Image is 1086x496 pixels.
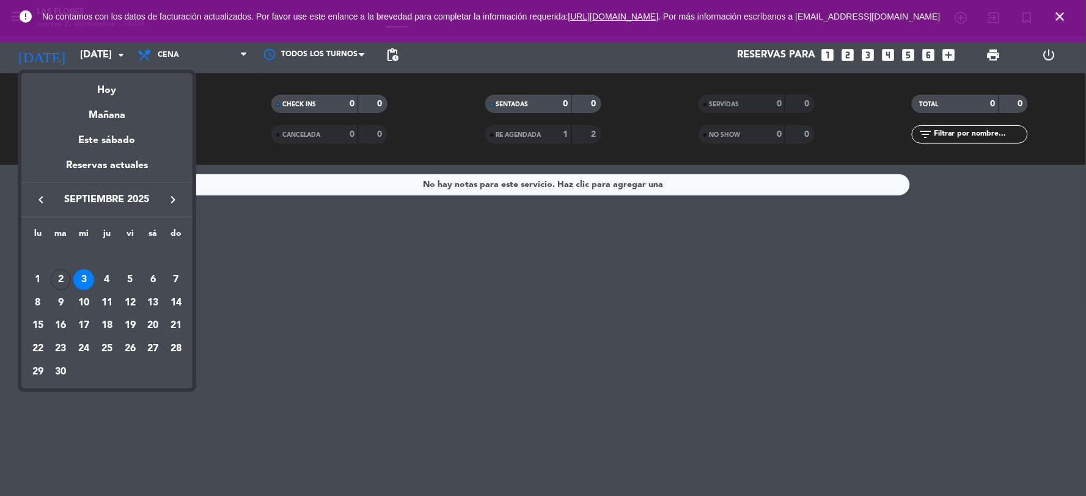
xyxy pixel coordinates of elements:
td: 7 de septiembre de 2025 [164,268,188,291]
i: keyboard_arrow_right [166,192,180,207]
div: 4 [97,269,117,290]
td: 4 de septiembre de 2025 [95,268,119,291]
div: Mañana [21,98,193,123]
th: sábado [142,227,165,246]
div: 24 [73,338,94,359]
td: 11 de septiembre de 2025 [95,291,119,315]
div: 23 [51,338,72,359]
th: jueves [95,227,119,246]
td: 30 de septiembre de 2025 [50,360,73,384]
th: miércoles [72,227,95,246]
div: 18 [97,315,117,336]
div: 22 [28,338,48,359]
td: 10 de septiembre de 2025 [72,291,95,315]
td: 13 de septiembre de 2025 [142,291,165,315]
div: 11 [97,293,117,313]
td: 26 de septiembre de 2025 [119,337,142,360]
th: domingo [164,227,188,246]
td: 1 de septiembre de 2025 [26,268,50,291]
div: 3 [73,269,94,290]
div: 10 [73,293,94,313]
td: 18 de septiembre de 2025 [95,314,119,337]
td: 22 de septiembre de 2025 [26,337,50,360]
td: 29 de septiembre de 2025 [26,360,50,384]
div: 8 [28,293,48,313]
td: 25 de septiembre de 2025 [95,337,119,360]
div: 12 [120,293,141,313]
td: 6 de septiembre de 2025 [142,268,165,291]
div: 1 [28,269,48,290]
div: 20 [142,315,163,336]
td: 5 de septiembre de 2025 [119,268,142,291]
th: martes [50,227,73,246]
div: 2 [51,269,72,290]
td: 2 de septiembre de 2025 [50,268,73,291]
div: Este sábado [21,123,193,158]
div: 9 [51,293,72,313]
td: 16 de septiembre de 2025 [50,314,73,337]
div: 25 [97,338,117,359]
td: 8 de septiembre de 2025 [26,291,50,315]
td: 9 de septiembre de 2025 [50,291,73,315]
span: septiembre 2025 [52,192,162,208]
td: 28 de septiembre de 2025 [164,337,188,360]
div: 7 [166,269,186,290]
div: 28 [166,338,186,359]
td: 15 de septiembre de 2025 [26,314,50,337]
td: 19 de septiembre de 2025 [119,314,142,337]
th: lunes [26,227,50,246]
td: 24 de septiembre de 2025 [72,337,95,360]
div: 5 [120,269,141,290]
div: 30 [51,362,72,382]
div: Reservas actuales [21,158,193,183]
div: 17 [73,315,94,336]
td: 17 de septiembre de 2025 [72,314,95,337]
td: 3 de septiembre de 2025 [72,268,95,291]
div: 29 [28,362,48,382]
i: keyboard_arrow_left [34,192,48,207]
button: keyboard_arrow_left [30,192,52,208]
div: 15 [28,315,48,336]
td: SEP. [26,245,188,268]
button: keyboard_arrow_right [162,192,184,208]
td: 12 de septiembre de 2025 [119,291,142,315]
td: 23 de septiembre de 2025 [50,337,73,360]
div: 13 [142,293,163,313]
th: viernes [119,227,142,246]
div: 14 [166,293,186,313]
td: 20 de septiembre de 2025 [142,314,165,337]
td: 27 de septiembre de 2025 [142,337,165,360]
div: 19 [120,315,141,336]
div: 21 [166,315,186,336]
div: Hoy [21,73,193,98]
div: 26 [120,338,141,359]
div: 6 [142,269,163,290]
div: 27 [142,338,163,359]
div: 16 [51,315,72,336]
td: 14 de septiembre de 2025 [164,291,188,315]
td: 21 de septiembre de 2025 [164,314,188,337]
